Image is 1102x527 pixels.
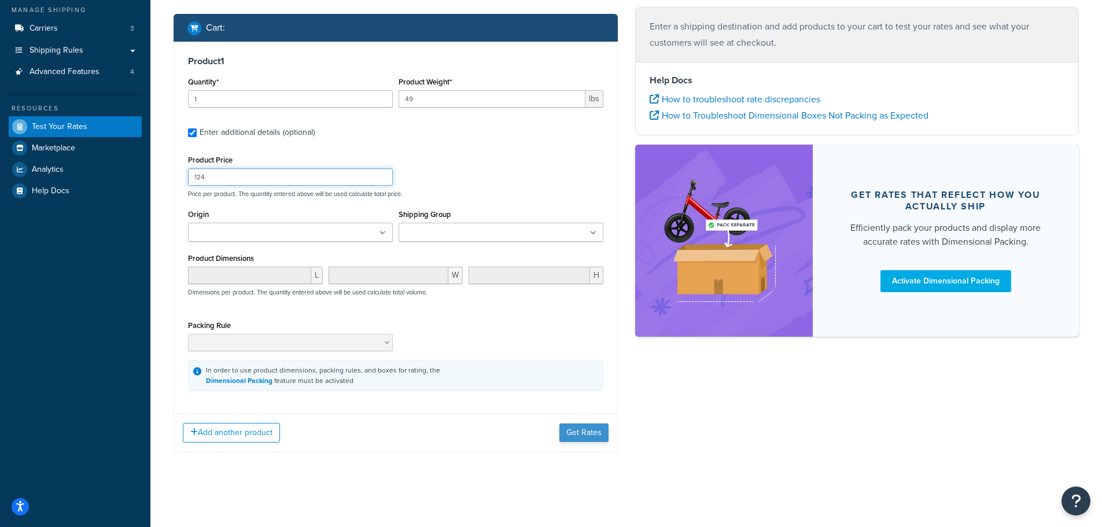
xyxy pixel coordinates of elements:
p: Enter a shipping destination and add products to your cart to test your rates and see what your c... [650,19,1065,51]
div: Get rates that reflect how you actually ship [841,189,1052,212]
span: W [448,267,463,284]
a: Advanced Features4 [9,61,142,83]
input: 0.00 [399,90,585,108]
span: Shipping Rules [30,46,83,56]
span: Analytics [32,165,64,175]
a: Marketplace [9,138,142,159]
button: Open Resource Center [1062,487,1090,515]
label: Packing Rule [188,321,231,330]
a: How to troubleshoot rate discrepancies [650,93,820,106]
input: Enter additional details (optional) [188,128,197,137]
button: Get Rates [559,423,609,442]
h3: Product 1 [188,56,603,67]
label: Product Price [188,156,233,164]
div: Resources [9,104,142,113]
p: Price per product. The quantity entered above will be used calculate total price. [185,190,606,198]
a: Shipping Rules [9,40,142,61]
a: Analytics [9,159,142,180]
div: Efficiently pack your products and display more accurate rates with Dimensional Packing. [841,221,1052,249]
li: Carriers [9,18,142,39]
div: Manage Shipping [9,5,142,15]
span: 4 [130,67,134,77]
li: Advanced Features [9,61,142,83]
span: lbs [585,90,603,108]
span: 3 [130,24,134,34]
span: Carriers [30,24,58,34]
a: Dimensional Packing [206,375,272,386]
p: Dimensions per product. The quantity entered above will be used calculate total volume. [185,288,427,296]
a: Test Your Rates [9,116,142,137]
button: Add another product [183,423,280,443]
label: Product Dimensions [188,254,254,263]
div: Enter additional details (optional) [200,124,315,141]
span: Help Docs [32,186,69,196]
h4: Help Docs [650,73,1065,87]
img: feature-image-dim-d40ad3071a2b3c8e08177464837368e35600d3c5e73b18a22c1e4bb210dc32ac.png [653,162,795,319]
a: Help Docs [9,180,142,201]
span: Advanced Features [30,67,99,77]
span: H [590,267,603,284]
h2: Cart : [206,23,225,33]
label: Origin [188,210,209,219]
span: Test Your Rates [32,122,87,132]
label: Quantity* [188,78,219,86]
span: L [311,267,323,284]
a: Activate Dimensional Packing [880,270,1011,292]
input: 0 [188,90,393,108]
label: Shipping Group [399,210,451,219]
a: Carriers3 [9,18,142,39]
label: Product Weight* [399,78,452,86]
a: How to Troubleshoot Dimensional Boxes Not Packing as Expected [650,109,928,122]
span: Marketplace [32,143,75,153]
div: In order to use product dimensions, packing rules, and boxes for rating, the feature must be acti... [206,365,440,386]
